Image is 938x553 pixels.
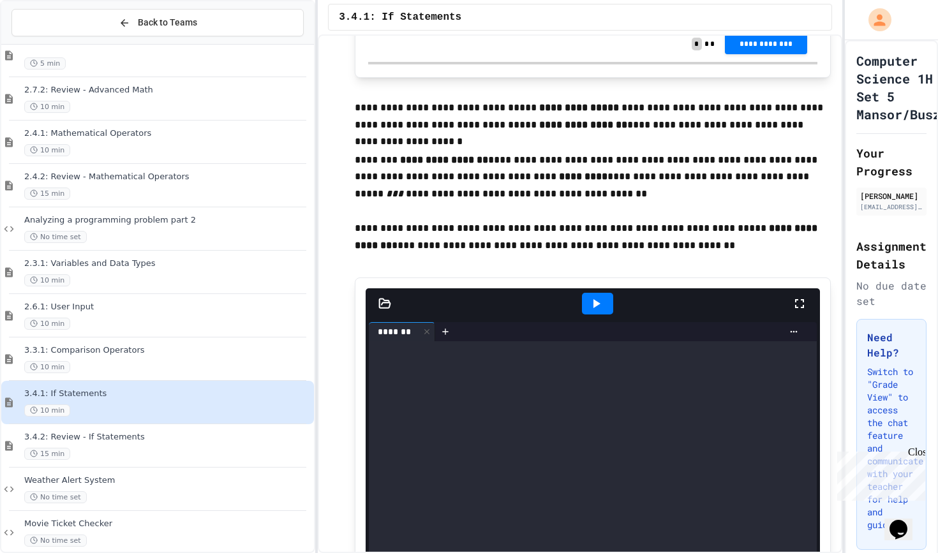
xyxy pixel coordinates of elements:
[11,9,304,36] button: Back to Teams
[5,5,88,81] div: Chat with us now!Close
[24,231,87,243] span: No time set
[24,302,311,313] span: 2.6.1: User Input
[860,202,923,212] div: [EMAIL_ADDRESS][DOMAIN_NAME]
[24,361,70,373] span: 10 min
[24,318,70,330] span: 10 min
[24,215,311,226] span: Analyzing a programming problem part 2
[24,188,70,200] span: 15 min
[24,388,311,399] span: 3.4.1: If Statements
[339,10,461,25] span: 3.4.1: If Statements
[24,448,70,460] span: 15 min
[24,535,87,547] span: No time set
[24,258,311,269] span: 2.3.1: Variables and Data Types
[856,237,927,273] h2: Assignment Details
[867,365,916,531] p: Switch to "Grade View" to access the chat feature and communicate with your teacher for help and ...
[24,274,70,286] span: 10 min
[24,85,311,96] span: 2.7.2: Review - Advanced Math
[24,172,311,182] span: 2.4.2: Review - Mathematical Operators
[24,144,70,156] span: 10 min
[24,475,311,486] span: Weather Alert System
[832,446,925,501] iframe: chat widget
[867,330,916,360] h3: Need Help?
[24,519,311,529] span: Movie Ticket Checker
[855,5,895,34] div: My Account
[856,144,927,180] h2: Your Progress
[24,101,70,113] span: 10 min
[860,190,923,202] div: [PERSON_NAME]
[24,345,311,356] span: 3.3.1: Comparison Operators
[24,128,311,139] span: 2.4.1: Mathematical Operators
[24,404,70,417] span: 10 min
[24,57,66,70] span: 5 min
[884,502,925,540] iframe: chat widget
[24,432,311,443] span: 3.4.2: Review - If Statements
[138,16,197,29] span: Back to Teams
[856,278,927,309] div: No due date set
[24,491,87,503] span: No time set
